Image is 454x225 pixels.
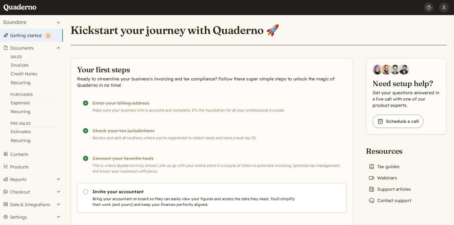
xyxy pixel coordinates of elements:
a: Schedule a call [373,115,423,128]
h2: Your first steps [77,64,347,74]
img: Diana Carrasco, Account Executive at Quaderno [373,64,383,74]
h2: Resources [366,146,414,156]
p: Ready to streamline your business's invoicing and tax compliance? Follow these super simple steps... [77,76,347,88]
div: Purchases [3,92,60,98]
div: Pre-Sales [3,121,60,127]
h3: Invite your accountant [92,189,299,195]
span: 1 [47,33,49,38]
div: Sales [3,54,60,61]
img: Javier Rubio, DevRel at Quaderno [399,64,409,74]
h1: Kickstart your journey with Quaderno 🚀 [70,23,279,37]
a: Tax guides [366,162,402,171]
h2: Need setup help? [373,78,440,88]
img: Jairo Fumero, Account Executive at Quaderno [381,64,391,74]
img: Ivo Oltmans, Business Developer at Quaderno [390,64,400,74]
a: Support articles [366,185,413,194]
a: Webinars [366,173,400,182]
p: Bring your accountant on board so they can easily view your figures and access the data they need... [92,196,299,207]
a: Invite your accountant Bring your accountant on board so they can easily view your figures and ac... [77,183,347,213]
p: Get your questions answered in a live call with one of our product experts. [373,90,440,108]
a: Contact support [366,196,414,205]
